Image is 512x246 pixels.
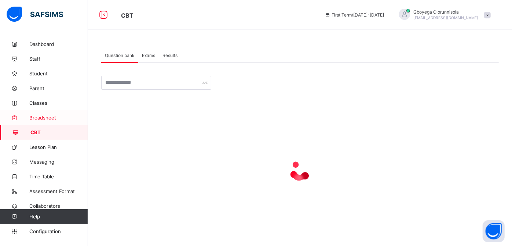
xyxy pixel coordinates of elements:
span: Staff [29,56,88,62]
span: Assessment Format [29,188,88,194]
span: Configuration [29,228,88,234]
span: Gboyega Olorunnisola [414,9,479,15]
span: Lesson Plan [29,144,88,150]
span: session/term information [325,12,384,18]
div: GboyegaOlorunnisola [392,9,494,21]
span: Broadsheet [29,115,88,121]
span: Results [162,53,178,58]
span: Parent [29,85,88,91]
span: [EMAIL_ADDRESS][DOMAIN_NAME] [414,15,479,20]
span: Question bank [105,53,135,58]
span: Student [29,71,88,76]
span: CBT [121,12,134,19]
span: Messaging [29,159,88,165]
span: Help [29,214,88,220]
img: safsims [7,7,63,22]
span: Dashboard [29,41,88,47]
span: Time Table [29,174,88,179]
span: Exams [142,53,155,58]
span: Collaborators [29,203,88,209]
span: Classes [29,100,88,106]
button: Open asap [483,220,505,242]
span: CBT [30,129,88,135]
